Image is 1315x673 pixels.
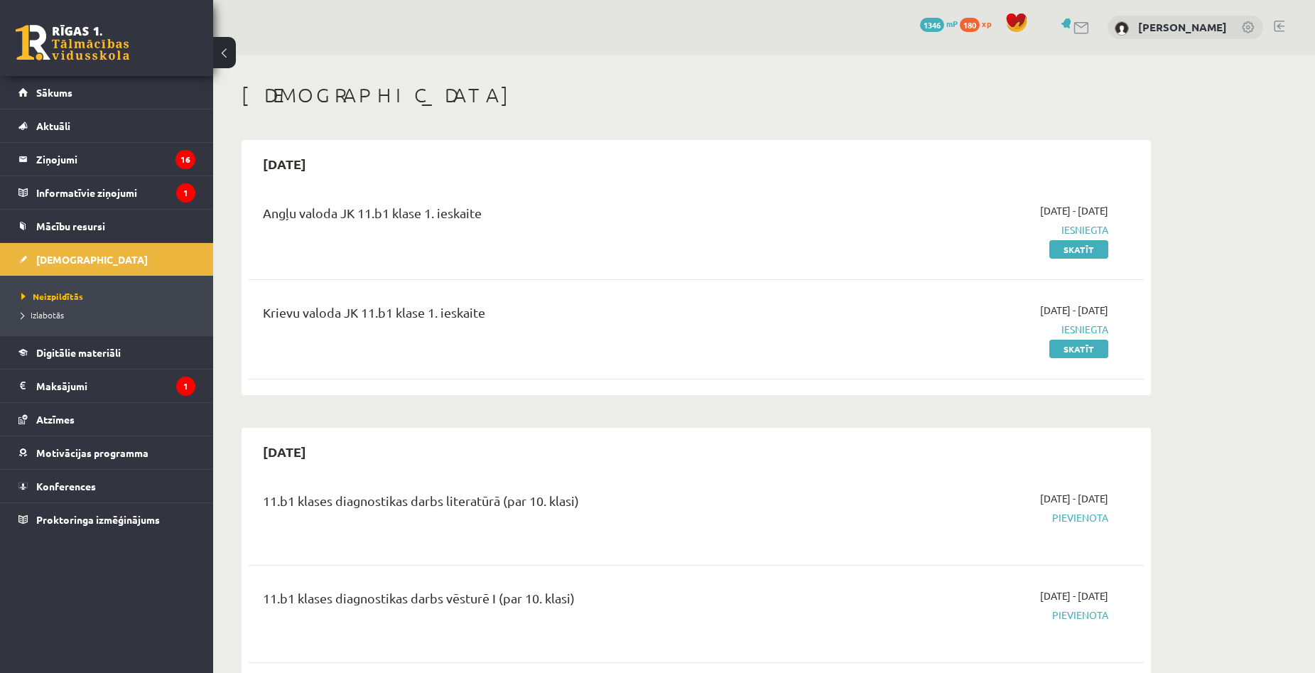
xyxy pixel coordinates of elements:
[18,243,195,276] a: [DEMOGRAPHIC_DATA]
[36,86,72,99] span: Sākums
[36,253,148,266] span: [DEMOGRAPHIC_DATA]
[36,480,96,492] span: Konferences
[18,370,195,402] a: Maksājumi1
[263,303,819,329] div: Krievu valoda JK 11.b1 klase 1. ieskaite
[21,309,64,321] span: Izlabotās
[18,436,195,469] a: Motivācijas programma
[16,25,129,60] a: Rīgas 1. Tālmācības vidusskola
[1049,340,1108,358] a: Skatīt
[21,308,199,321] a: Izlabotās
[18,470,195,502] a: Konferences
[249,147,320,181] h2: [DATE]
[1040,588,1108,603] span: [DATE] - [DATE]
[263,203,819,230] div: Angļu valoda JK 11.b1 klase 1. ieskaite
[18,143,195,176] a: Ziņojumi16
[36,220,105,232] span: Mācību resursi
[960,18,980,32] span: 180
[840,322,1108,337] span: Iesniegta
[1040,491,1108,506] span: [DATE] - [DATE]
[840,222,1108,237] span: Iesniegta
[36,119,70,132] span: Aktuāli
[176,183,195,203] i: 1
[263,588,819,615] div: 11.b1 klases diagnostikas darbs vēsturē I (par 10. klasi)
[36,176,195,209] legend: Informatīvie ziņojumi
[920,18,944,32] span: 1346
[18,176,195,209] a: Informatīvie ziņojumi1
[1049,240,1108,259] a: Skatīt
[36,513,160,526] span: Proktoringa izmēģinājums
[36,370,195,402] legend: Maksājumi
[36,346,121,359] span: Digitālie materiāli
[21,291,83,302] span: Neizpildītās
[21,290,199,303] a: Neizpildītās
[18,336,195,369] a: Digitālie materiāli
[176,377,195,396] i: 1
[946,18,958,29] span: mP
[36,143,195,176] legend: Ziņojumi
[960,18,998,29] a: 180 xp
[982,18,991,29] span: xp
[1040,303,1108,318] span: [DATE] - [DATE]
[1115,21,1129,36] img: Grigorijs Ivanovs
[249,435,320,468] h2: [DATE]
[36,413,75,426] span: Atzīmes
[263,491,819,517] div: 11.b1 klases diagnostikas darbs literatūrā (par 10. klasi)
[1040,203,1108,218] span: [DATE] - [DATE]
[840,510,1108,525] span: Pievienota
[242,83,1151,107] h1: [DEMOGRAPHIC_DATA]
[18,109,195,142] a: Aktuāli
[920,18,958,29] a: 1346 mP
[175,150,195,169] i: 16
[840,608,1108,623] span: Pievienota
[18,76,195,109] a: Sākums
[18,403,195,436] a: Atzīmes
[36,446,148,459] span: Motivācijas programma
[18,210,195,242] a: Mācību resursi
[1138,20,1227,34] a: [PERSON_NAME]
[18,503,195,536] a: Proktoringa izmēģinājums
